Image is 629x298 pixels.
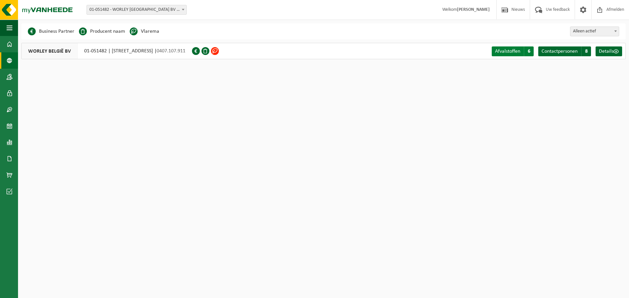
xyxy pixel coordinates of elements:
li: Vlarema [130,26,159,36]
span: 0407.107.911 [157,48,185,54]
span: Alleen actief [570,26,619,36]
span: Contactpersonen [542,49,578,54]
span: 6 [524,46,534,56]
strong: [PERSON_NAME] [457,7,490,12]
span: Afvalstoffen [495,49,520,54]
a: Details [596,46,622,56]
span: Details [599,49,614,54]
span: 01-051482 - WORLEY BELGIË BV - ANTWERPEN [86,5,187,15]
span: WORLEY BELGIË BV [22,43,78,59]
div: 01-051482 | [STREET_ADDRESS] | [21,43,192,59]
span: Alleen actief [570,27,619,36]
a: Contactpersonen 8 [538,46,591,56]
a: Afvalstoffen 6 [492,46,534,56]
li: Business Partner [28,26,74,36]
span: 8 [581,46,591,56]
span: 01-051482 - WORLEY BELGIË BV - ANTWERPEN [87,5,186,14]
li: Producent naam [79,26,125,36]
